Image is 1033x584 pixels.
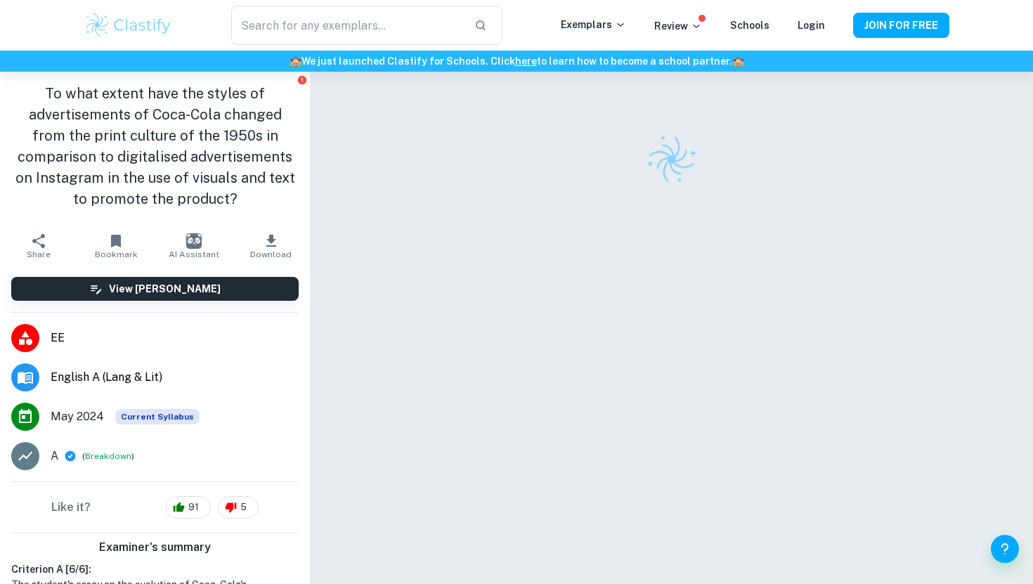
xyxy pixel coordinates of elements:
span: English A (Lang & Lit) [51,369,299,386]
span: May 2024 [51,408,104,425]
button: Help and Feedback [991,535,1019,563]
button: JOIN FOR FREE [853,13,949,38]
h6: Criterion A [ 6 / 6 ]: [11,562,299,577]
span: Current Syllabus [115,409,200,424]
span: Download [250,249,292,259]
a: Schools [730,20,769,31]
a: here [515,56,537,67]
p: A [51,448,58,465]
div: 5 [218,496,259,519]
div: 91 [166,496,211,519]
img: AI Assistant [186,233,202,249]
span: 5 [233,500,254,514]
h6: We just launched Clastify for Schools. Click to learn how to become a school partner. [3,53,1030,69]
span: 91 [181,500,207,514]
h6: Examiner's summary [6,539,304,556]
span: 🏫 [290,56,301,67]
button: Download [233,226,310,266]
button: View [PERSON_NAME] [11,277,299,301]
span: ( ) [82,450,134,463]
span: EE [51,330,299,346]
button: Report issue [297,74,307,85]
p: Review [654,18,702,34]
span: Share [27,249,51,259]
img: Clastify logo [84,11,173,39]
div: This exemplar is based on the current syllabus. Feel free to refer to it for inspiration/ideas wh... [115,409,200,424]
a: Login [798,20,825,31]
p: Exemplars [561,17,626,32]
span: 🏫 [732,56,744,67]
span: AI Assistant [169,249,219,259]
img: Clastify logo [638,126,704,193]
button: Breakdown [85,450,131,462]
span: Bookmark [95,249,138,259]
input: Search for any exemplars... [231,6,463,45]
h6: Like it? [51,499,91,516]
button: AI Assistant [155,226,233,266]
h1: To what extent have the styles of advertisements of Coca-Cola changed from the print culture of t... [11,83,299,209]
button: Bookmark [77,226,155,266]
h6: View [PERSON_NAME] [109,281,221,297]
